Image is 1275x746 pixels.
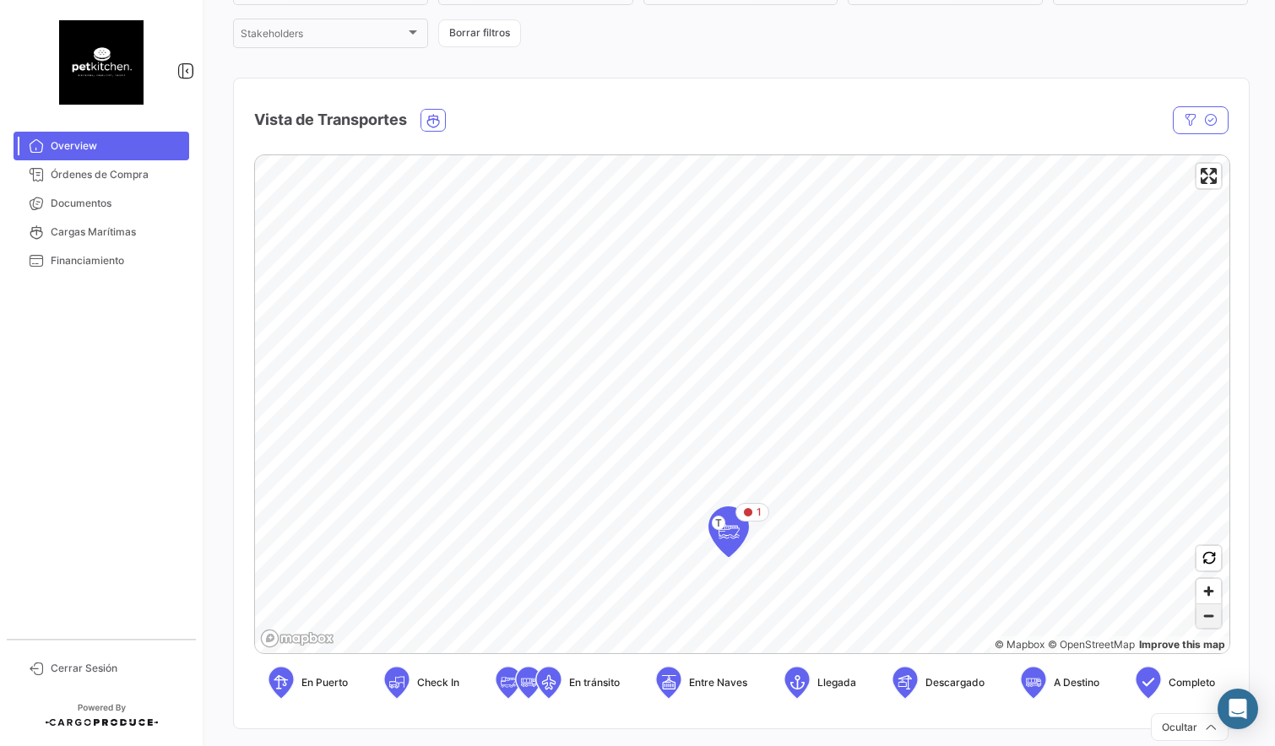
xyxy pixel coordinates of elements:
span: Descargado [925,675,985,690]
span: Completo [1169,675,1215,690]
span: 1 [757,505,762,520]
a: Map feedback [1139,638,1225,651]
img: 54c7ca15-ec7a-4ae1-9078-87519ee09adb.png [59,20,144,105]
canvas: Map [255,155,1231,655]
button: Zoom out [1196,603,1221,628]
span: Check In [417,675,459,690]
a: Cargas Marítimas [14,218,189,246]
span: Zoom out [1196,604,1221,628]
button: Zoom in [1196,579,1221,603]
span: T [712,516,725,530]
div: Abrir Intercom Messenger [1218,689,1258,729]
a: OpenStreetMap [1048,638,1135,651]
span: Cerrar Sesión [51,661,182,676]
span: Financiamiento [51,253,182,268]
a: Overview [14,132,189,160]
a: Mapbox logo [260,629,334,648]
span: Entre Naves [689,675,747,690]
a: Órdenes de Compra [14,160,189,189]
button: Ocultar [1151,713,1229,741]
button: Borrar filtros [438,19,521,47]
button: Ocean [421,110,445,131]
div: Map marker [708,506,749,557]
a: Documentos [14,189,189,218]
span: A Destino [1054,675,1099,690]
a: Mapbox [995,638,1044,651]
span: Llegada [817,675,856,690]
a: Financiamiento [14,246,189,275]
span: Stakeholders [241,30,405,42]
span: Órdenes de Compra [51,167,182,182]
span: Overview [51,138,182,154]
button: Enter fullscreen [1196,164,1221,188]
span: Cargas Marítimas [51,224,182,240]
span: En Puerto [301,675,348,690]
span: Documentos [51,196,182,211]
h4: Vista de Transportes [254,108,407,132]
span: En tránsito [569,675,620,690]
